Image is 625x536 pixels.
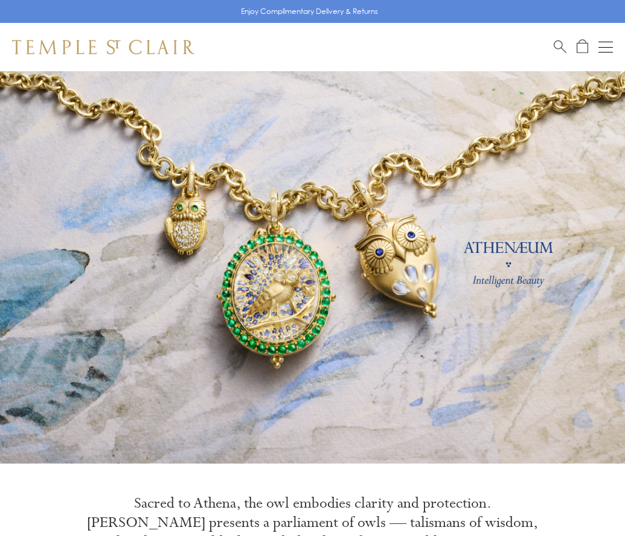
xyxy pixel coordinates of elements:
a: Search [554,39,566,54]
a: Open Shopping Bag [577,39,588,54]
img: Temple St. Clair [12,40,194,54]
button: Open navigation [598,40,613,54]
p: Enjoy Complimentary Delivery & Returns [241,5,378,18]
